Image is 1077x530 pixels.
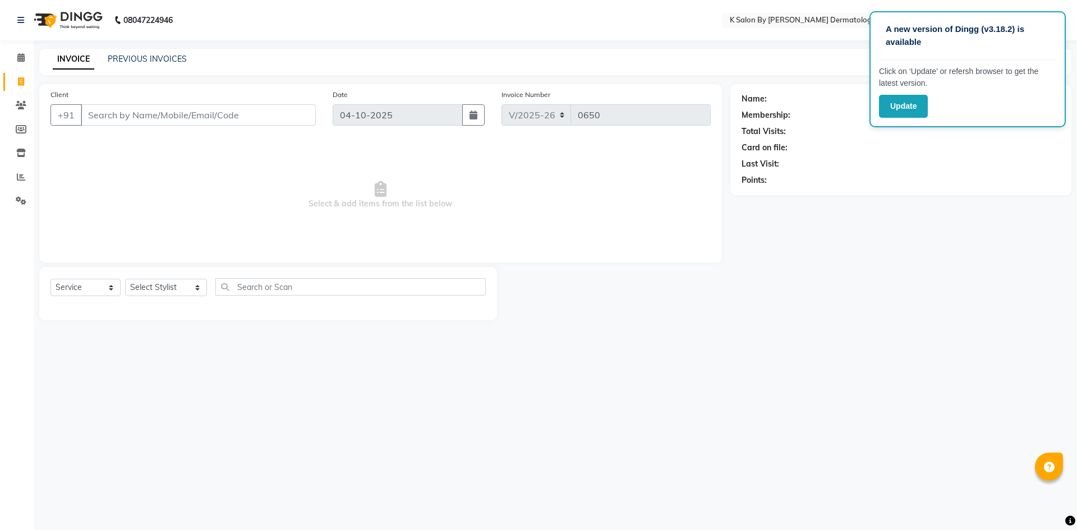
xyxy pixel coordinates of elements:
[742,93,767,105] div: Name:
[742,109,790,121] div: Membership:
[81,104,316,126] input: Search by Name/Mobile/Email/Code
[879,66,1056,89] p: Click on ‘Update’ or refersh browser to get the latest version.
[50,104,82,126] button: +91
[123,4,173,36] b: 08047224946
[29,4,105,36] img: logo
[333,90,348,100] label: Date
[879,95,928,118] button: Update
[50,90,68,100] label: Client
[742,158,779,170] div: Last Visit:
[215,278,486,296] input: Search or Scan
[501,90,550,100] label: Invoice Number
[108,54,187,64] a: PREVIOUS INVOICES
[742,174,767,186] div: Points:
[53,49,94,70] a: INVOICE
[50,139,711,251] span: Select & add items from the list below
[742,142,788,154] div: Card on file:
[742,126,786,137] div: Total Visits:
[886,23,1050,48] p: A new version of Dingg (v3.18.2) is available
